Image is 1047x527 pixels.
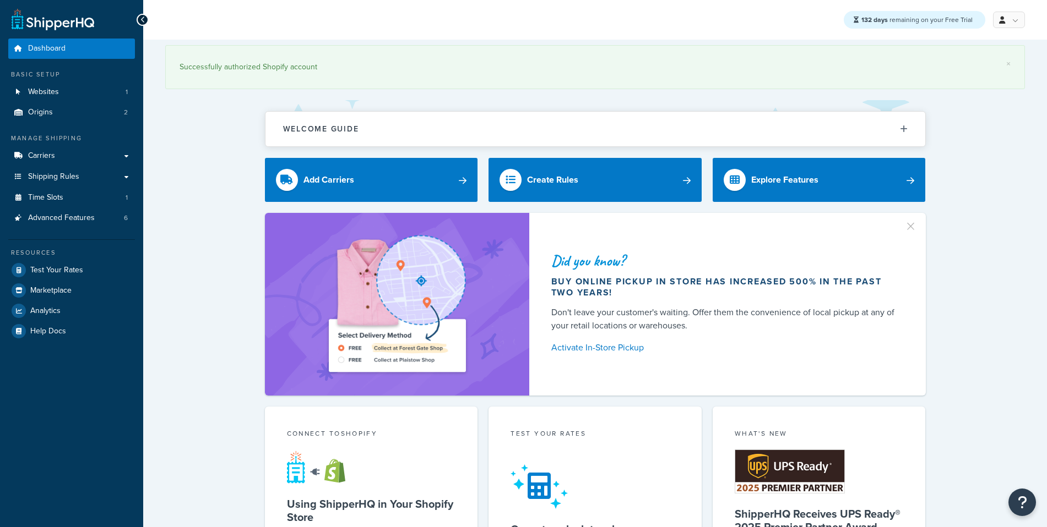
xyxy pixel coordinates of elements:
h2: Welcome Guide [283,125,359,133]
div: Manage Shipping [8,134,135,143]
button: Welcome Guide [265,112,925,146]
span: Origins [28,108,53,117]
a: Create Rules [489,158,702,202]
a: Advanced Features6 [8,208,135,228]
div: Connect to Shopify [287,429,456,441]
div: Explore Features [751,172,818,188]
li: Origins [8,102,135,123]
button: Open Resource Center [1008,488,1036,516]
span: 1 [126,193,128,202]
span: 2 [124,108,128,117]
span: Websites [28,87,59,97]
div: Successfully authorized Shopify account [180,59,1011,75]
div: Did you know? [551,253,899,268]
strong: 132 days [861,15,888,25]
a: Marketplace [8,281,135,300]
span: Dashboard [28,44,66,53]
img: ad-shirt-map-b0359fc47e01cab431d101c4b569394f6a03f54285957d908178d52f29eb9668.png [297,229,497,379]
div: Test your rates [511,429,680,441]
span: Analytics [30,306,61,316]
span: Advanced Features [28,213,95,223]
div: What's New [735,429,904,441]
a: Shipping Rules [8,167,135,187]
span: Help Docs [30,327,66,336]
span: remaining on your Free Trial [861,15,973,25]
span: Marketplace [30,286,72,295]
a: Origins2 [8,102,135,123]
div: Basic Setup [8,70,135,79]
div: Don't leave your customer's waiting. Offer them the convenience of local pickup at any of your re... [551,306,899,332]
div: Buy online pickup in store has increased 500% in the past two years! [551,276,899,298]
a: Analytics [8,301,135,321]
li: Time Slots [8,188,135,208]
img: connect-shq-shopify-9b9a8c5a.svg [287,451,356,484]
div: Add Carriers [303,172,354,188]
li: Advanced Features [8,208,135,228]
a: Test Your Rates [8,260,135,280]
a: Carriers [8,146,135,166]
a: Time Slots1 [8,188,135,208]
span: Time Slots [28,193,63,202]
a: Activate In-Store Pickup [551,340,899,355]
li: Websites [8,82,135,102]
h5: Using ShipperHQ in Your Shopify Store [287,497,456,524]
a: Help Docs [8,321,135,341]
span: 6 [124,213,128,223]
a: × [1006,59,1011,68]
div: Resources [8,248,135,257]
a: Add Carriers [265,158,478,202]
a: Websites1 [8,82,135,102]
span: Carriers [28,151,55,161]
a: Dashboard [8,39,135,59]
span: Shipping Rules [28,172,79,182]
span: 1 [126,87,128,97]
div: Create Rules [527,172,578,188]
span: Test Your Rates [30,266,83,275]
a: Explore Features [713,158,926,202]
